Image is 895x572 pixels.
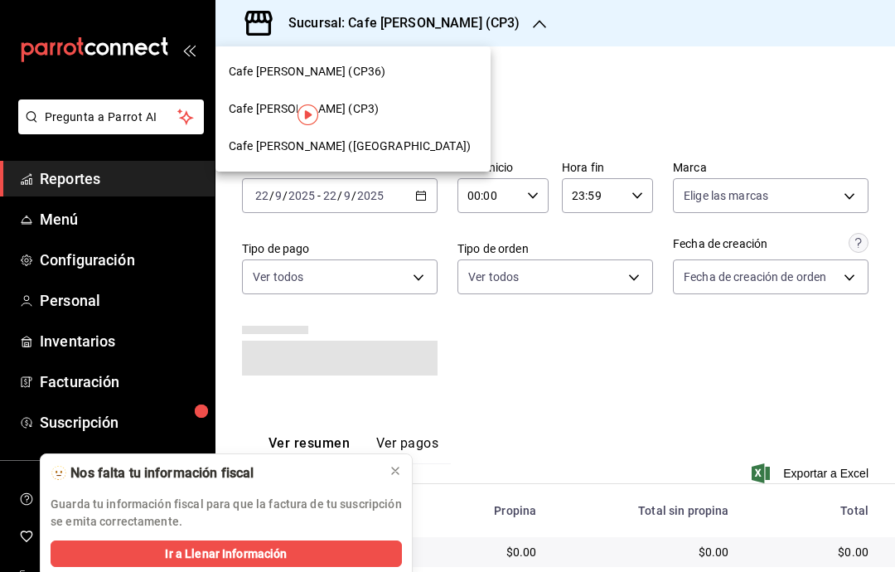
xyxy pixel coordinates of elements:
div: Cafe [PERSON_NAME] (CP3) [215,90,491,128]
p: Guarda tu información fiscal para que la factura de tu suscripción se emita correctamente. [51,496,402,531]
div: Cafe [PERSON_NAME] (CP36) [215,53,491,90]
span: Cafe [PERSON_NAME] (CP3) [229,100,379,118]
span: Cafe [PERSON_NAME] ([GEOGRAPHIC_DATA]) [229,138,471,155]
span: Cafe [PERSON_NAME] (CP36) [229,63,385,80]
img: Tooltip marker [298,104,318,125]
div: 🫥 Nos falta tu información fiscal [51,464,375,482]
span: Ir a Llenar Información [165,545,287,563]
div: Cafe [PERSON_NAME] ([GEOGRAPHIC_DATA]) [215,128,491,165]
